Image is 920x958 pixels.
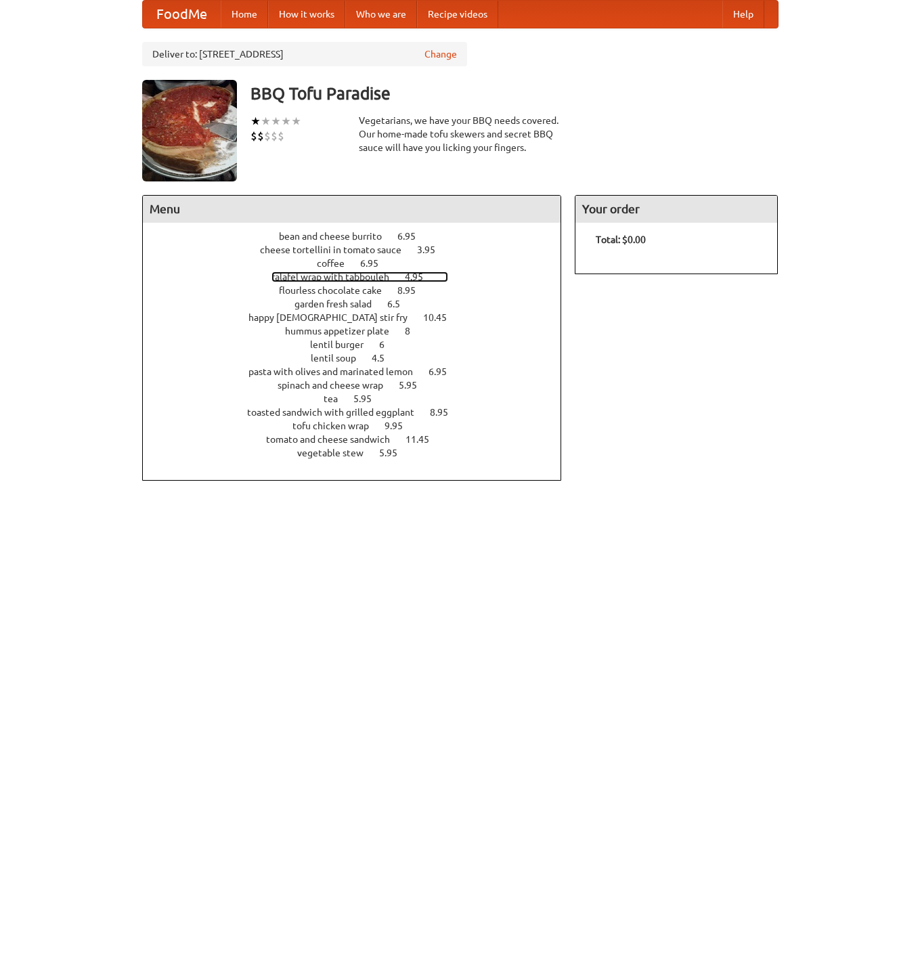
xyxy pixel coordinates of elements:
li: $ [278,129,284,144]
li: ★ [281,114,291,129]
span: tea [324,393,351,404]
span: tomato and cheese sandwich [266,434,403,445]
span: flourless chocolate cake [279,285,395,296]
span: 9.95 [385,420,416,431]
span: 4.5 [372,353,398,364]
li: $ [250,129,257,144]
li: $ [264,129,271,144]
span: 3.95 [417,244,449,255]
a: coffee 6.95 [317,258,403,269]
a: Who we are [345,1,417,28]
a: happy [DEMOGRAPHIC_DATA] stir fry 10.45 [248,312,472,323]
span: falafel wrap with tabbouleh [271,271,403,282]
span: bean and cheese burrito [279,231,395,242]
a: lentil soup 4.5 [311,353,410,364]
span: tofu chicken wrap [292,420,382,431]
h4: Your order [575,196,777,223]
a: tomato and cheese sandwich 11.45 [266,434,454,445]
span: garden fresh salad [294,299,385,309]
a: tofu chicken wrap 9.95 [292,420,428,431]
a: spinach and cheese wrap 5.95 [278,380,442,391]
img: angular.jpg [142,80,237,181]
span: spinach and cheese wrap [278,380,397,391]
li: $ [271,129,278,144]
a: falafel wrap with tabbouleh 4.95 [271,271,448,282]
span: 8.95 [397,285,429,296]
a: toasted sandwich with grilled eggplant 8.95 [247,407,473,418]
a: tea 5.95 [324,393,397,404]
span: happy [DEMOGRAPHIC_DATA] stir fry [248,312,421,323]
a: bean and cheese burrito 6.95 [279,231,441,242]
li: $ [257,129,264,144]
a: Recipe videos [417,1,498,28]
a: How it works [268,1,345,28]
b: Total: $0.00 [596,234,646,245]
div: Deliver to: [STREET_ADDRESS] [142,42,467,66]
h4: Menu [143,196,561,223]
a: Help [722,1,764,28]
a: FoodMe [143,1,221,28]
span: 8.95 [430,407,462,418]
li: ★ [250,114,261,129]
div: Vegetarians, we have your BBQ needs covered. Our home-made tofu skewers and secret BBQ sauce will... [359,114,562,154]
a: flourless chocolate cake 8.95 [279,285,441,296]
span: 11.45 [406,434,443,445]
span: lentil burger [310,339,377,350]
a: vegetable stew 5.95 [297,448,422,458]
li: ★ [271,114,281,129]
span: 5.95 [379,448,411,458]
a: cheese tortellini in tomato sauce 3.95 [260,244,460,255]
span: 6.5 [387,299,414,309]
span: 5.95 [399,380,431,391]
span: 6 [379,339,398,350]
span: 6.95 [360,258,392,269]
a: Change [424,47,457,61]
a: pasta with olives and marinated lemon 6.95 [248,366,472,377]
span: 10.45 [423,312,460,323]
span: coffee [317,258,358,269]
span: 6.95 [397,231,429,242]
a: garden fresh salad 6.5 [294,299,425,309]
span: cheese tortellini in tomato sauce [260,244,415,255]
span: 8 [405,326,424,336]
span: 4.95 [405,271,437,282]
a: lentil burger 6 [310,339,410,350]
li: ★ [291,114,301,129]
span: hummus appetizer plate [285,326,403,336]
span: lentil soup [311,353,370,364]
a: hummus appetizer plate 8 [285,326,435,336]
a: Home [221,1,268,28]
span: 5.95 [353,393,385,404]
li: ★ [261,114,271,129]
h3: BBQ Tofu Paradise [250,80,779,107]
span: vegetable stew [297,448,377,458]
span: toasted sandwich with grilled eggplant [247,407,428,418]
span: pasta with olives and marinated lemon [248,366,426,377]
span: 6.95 [429,366,460,377]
